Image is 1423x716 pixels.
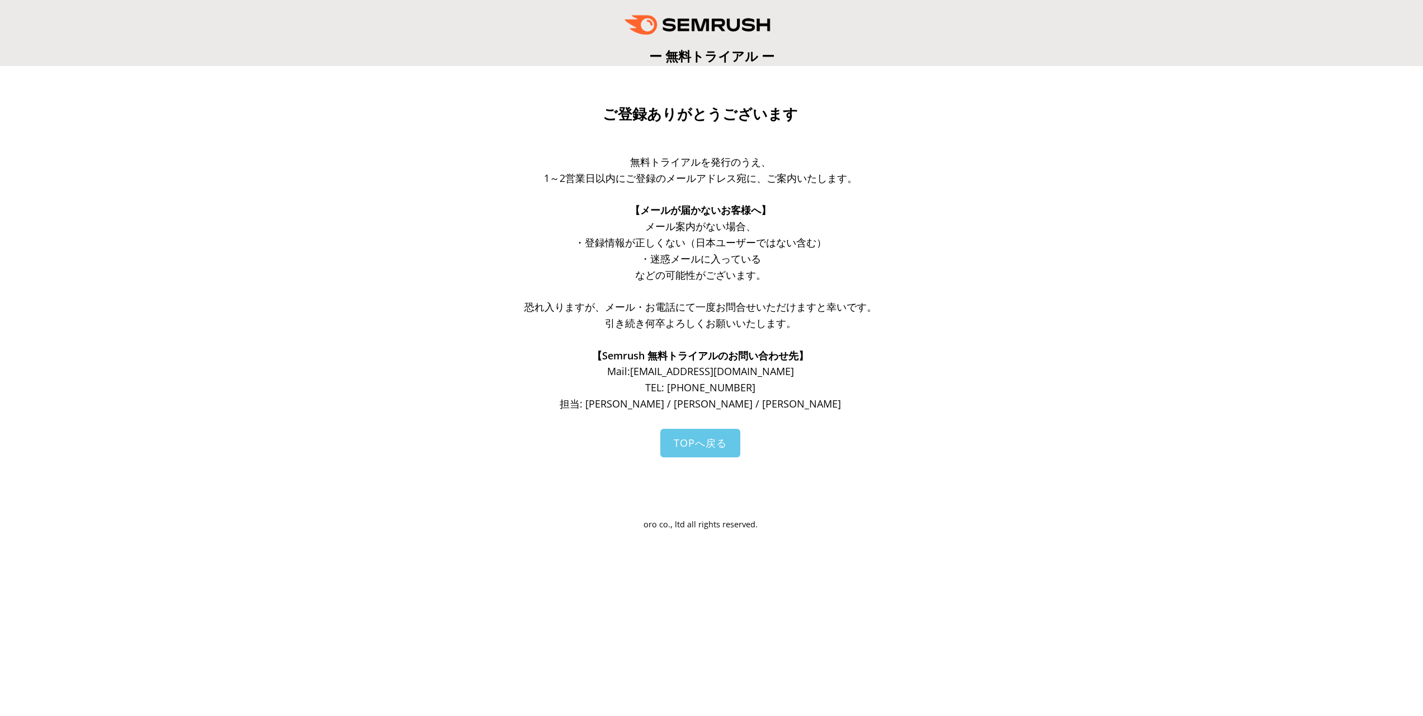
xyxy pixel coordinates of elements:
span: メール案内がない場合、 [645,219,756,233]
span: 担当: [PERSON_NAME] / [PERSON_NAME] / [PERSON_NAME] [560,397,841,410]
span: ー 無料トライアル ー [649,47,774,65]
span: 引き続き何卒よろしくお願いいたします。 [605,316,796,330]
span: TOPへ戻る [674,436,727,450]
span: oro co., ltd all rights reserved. [644,519,758,530]
span: 恐れ入りますが、メール・お電話にて一度お問合せいただけますと幸いです。 [524,300,877,313]
span: ご登録ありがとうございます [603,106,798,123]
span: などの可能性がございます。 [635,268,766,282]
span: 無料トライアルを発行のうえ、 [630,155,771,169]
span: ・迷惑メールに入っている [640,252,761,265]
span: Mail: [EMAIL_ADDRESS][DOMAIN_NAME] [607,364,794,378]
span: ・登録情報が正しくない（日本ユーザーではない含む） [575,236,826,249]
span: 1～2営業日以内にご登録のメールアドレス宛に、ご案内いたします。 [544,171,857,185]
a: TOPへ戻る [660,429,740,457]
span: TEL: [PHONE_NUMBER] [645,381,755,394]
span: 【メールが届かないお客様へ】 [630,203,771,217]
span: 【Semrush 無料トライアルのお問い合わせ先】 [592,349,809,362]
